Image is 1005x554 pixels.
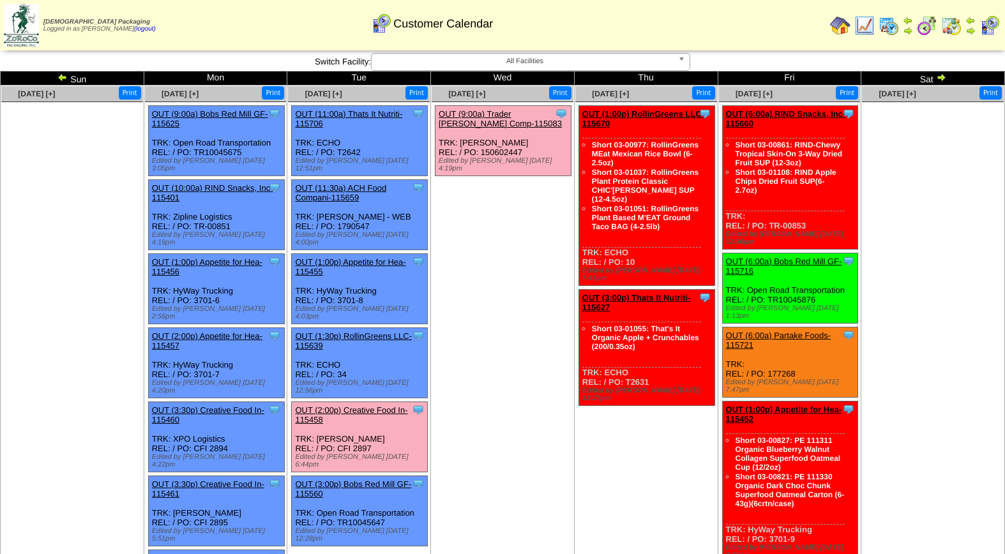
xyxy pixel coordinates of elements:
[144,71,287,86] td: Mon
[592,89,629,98] a: [DATE] [+]
[592,324,699,351] a: Short 03-01055: That's It Organic Apple + Crunchables (200/0.35oz)
[842,403,855,415] img: Tooltip
[726,405,842,424] a: OUT (1:00p) Appetite for Hea-115452
[578,290,714,406] div: TRK: ECHO REL: / PO: T2631
[295,331,412,350] a: OUT (1:30p) RollinGreens LLC-115639
[405,86,428,100] button: Print
[412,255,425,268] img: Tooltip
[726,378,858,394] div: Edited by [PERSON_NAME] [DATE] 7:47pm
[268,403,281,416] img: Tooltip
[152,479,264,498] a: OUT (3:30p) Creative Food In-115461
[295,405,407,424] a: OUT (2:00p) Creative Food In-115458
[268,181,281,194] img: Tooltip
[295,109,402,128] a: OUT (11:00a) Thats It Nutriti-115706
[152,183,273,202] a: OUT (10:00a) RIND Snacks, Inc-115401
[134,26,156,33] a: (logout)
[268,107,281,120] img: Tooltip
[722,253,858,324] div: TRK: Open Road Transportation REL: / PO: TR10045876
[965,15,976,26] img: arrowleft.gif
[726,257,842,276] a: OUT (6:00a) Bobs Red Mill GF-115716
[287,71,431,86] td: Tue
[582,387,714,402] div: Edited by [PERSON_NAME] [DATE] 12:27pm
[903,26,913,36] img: arrowright.gif
[412,181,425,194] img: Tooltip
[722,106,858,250] div: TRK: REL: / PO: TR-00853
[295,379,427,394] div: Edited by [PERSON_NAME] [DATE] 12:56pm
[162,89,199,98] a: [DATE] [+]
[268,477,281,490] img: Tooltip
[43,19,150,26] span: [DEMOGRAPHIC_DATA] Packaging
[152,109,268,128] a: OUT (9:00a) Bobs Red Mill GF-115625
[854,15,875,36] img: line_graph.gif
[292,106,428,176] div: TRK: ECHO REL: / PO: T2642
[448,89,485,98] a: [DATE] [+]
[726,331,831,350] a: OUT (6:00a) Partake Foods-115721
[148,180,284,250] div: TRK: Zipline Logistics REL: / PO: TR-00851
[377,54,673,69] span: All Facilities
[295,257,405,276] a: OUT (1:00p) Appetite for Hea-115455
[842,329,855,341] img: Tooltip
[979,15,1000,36] img: calendarcustomer.gif
[119,86,141,100] button: Print
[903,15,913,26] img: arrowleft.gif
[699,107,711,120] img: Tooltip
[736,168,836,195] a: Short 03-01108: RIND Apple Chips Dried Fruit SUP(6-2.7oz)
[152,157,284,172] div: Edited by [PERSON_NAME] [DATE] 3:05pm
[148,402,284,472] div: TRK: XPO Logistics REL: / PO: CFI 2894
[592,140,699,167] a: Short 03-00977: RollinGreens MEat Mexican Rice Bowl (6-2.5oz)
[936,72,946,82] img: arrowright.gif
[393,17,493,31] span: Customer Calendar
[736,89,773,98] a: [DATE] [+]
[582,293,691,312] a: OUT (3:00p) Thats It Nutriti-115627
[18,89,55,98] a: [DATE] [+]
[736,472,845,508] a: Short 03-00821: PE 111330 Organic Dark Choc Chunk Superfood Oatmeal Carton (6-43g)(6crtn/case)
[861,71,1005,86] td: Sat
[979,86,1002,100] button: Print
[582,267,714,282] div: Edited by [PERSON_NAME] [DATE] 7:43pm
[412,403,425,416] img: Tooltip
[148,254,284,324] div: TRK: HyWay Trucking REL: / PO: 3701-6
[262,86,284,100] button: Print
[718,71,861,86] td: Fri
[295,453,427,468] div: Edited by [PERSON_NAME] [DATE] 6:44pm
[295,527,427,543] div: Edited by [PERSON_NAME] [DATE] 12:28pm
[57,72,68,82] img: arrowleft.gif
[917,15,937,36] img: calendarblend.gif
[295,183,386,202] a: OUT (11:30a) ACH Food Compani-115659
[592,168,699,204] a: Short 03-01037: RollinGreens Plant Protein Classic CHIC'[PERSON_NAME] SUP (12-4.5oz)
[152,305,284,320] div: Edited by [PERSON_NAME] [DATE] 2:56pm
[292,328,428,398] div: TRK: ECHO REL: / PO: 34
[268,255,281,268] img: Tooltip
[941,15,962,36] img: calendarinout.gif
[578,106,714,286] div: TRK: ECHO REL: / PO: 10
[412,477,425,490] img: Tooltip
[549,86,571,100] button: Print
[726,304,858,320] div: Edited by [PERSON_NAME] [DATE] 1:13pm
[431,71,575,86] td: Wed
[152,257,262,276] a: OUT (1:00p) Appetite for Hea-115456
[582,109,704,128] a: OUT (1:00p) RollinGreens LLC-115670
[726,230,858,246] div: Edited by [PERSON_NAME] [DATE] 12:36pm
[555,107,568,120] img: Tooltip
[295,479,411,498] a: OUT (3:00p) Bobs Red Mill GF-115560
[295,305,427,320] div: Edited by [PERSON_NAME] [DATE] 4:03pm
[412,107,425,120] img: Tooltip
[152,453,284,468] div: Edited by [PERSON_NAME] [DATE] 4:22pm
[148,328,284,398] div: TRK: HyWay Trucking REL: / PO: 3701-7
[879,15,899,36] img: calendarprod.gif
[371,13,391,34] img: calendarcustomer.gif
[152,527,284,543] div: Edited by [PERSON_NAME] [DATE] 5:51pm
[439,157,571,172] div: Edited by [PERSON_NAME] [DATE] 4:19pm
[148,476,284,546] div: TRK: [PERSON_NAME] REL: / PO: CFI 2895
[412,329,425,342] img: Tooltip
[305,89,342,98] a: [DATE] [+]
[726,109,846,128] a: OUT (6:00a) RIND Snacks, Inc-115660
[836,86,858,100] button: Print
[435,106,571,176] div: TRK: [PERSON_NAME] REL: / PO: 150602447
